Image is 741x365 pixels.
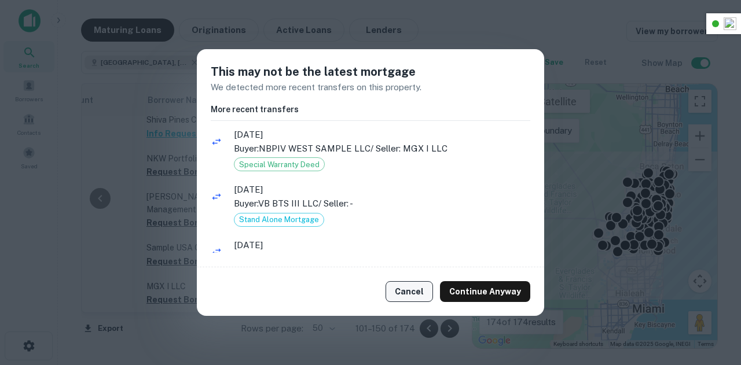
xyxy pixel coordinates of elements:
span: Stand Alone Mortgage [234,214,324,226]
p: We detected more recent transfers on this property. [211,80,530,94]
div: Special Warranty Deed [234,157,325,171]
iframe: Chat Widget [683,235,741,291]
span: Special Warranty Deed [234,159,324,171]
p: Buyer: VB BTS III LLC / Seller: - [234,197,530,211]
h5: This may not be the latest mortgage [211,63,530,80]
div: Stand Alone Mortgage [234,213,324,227]
span: [DATE] [234,183,530,197]
button: Cancel [386,281,433,302]
span: [DATE] [234,128,530,142]
p: Buyer: VB BTS III LLC / Seller: - [234,252,530,266]
h6: More recent transfers [211,103,530,116]
p: Buyer: NBPIV WEST SAMPLE LLC / Seller: MGX I LLC [234,142,530,156]
span: [DATE] [234,238,530,252]
button: Continue Anyway [440,281,530,302]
